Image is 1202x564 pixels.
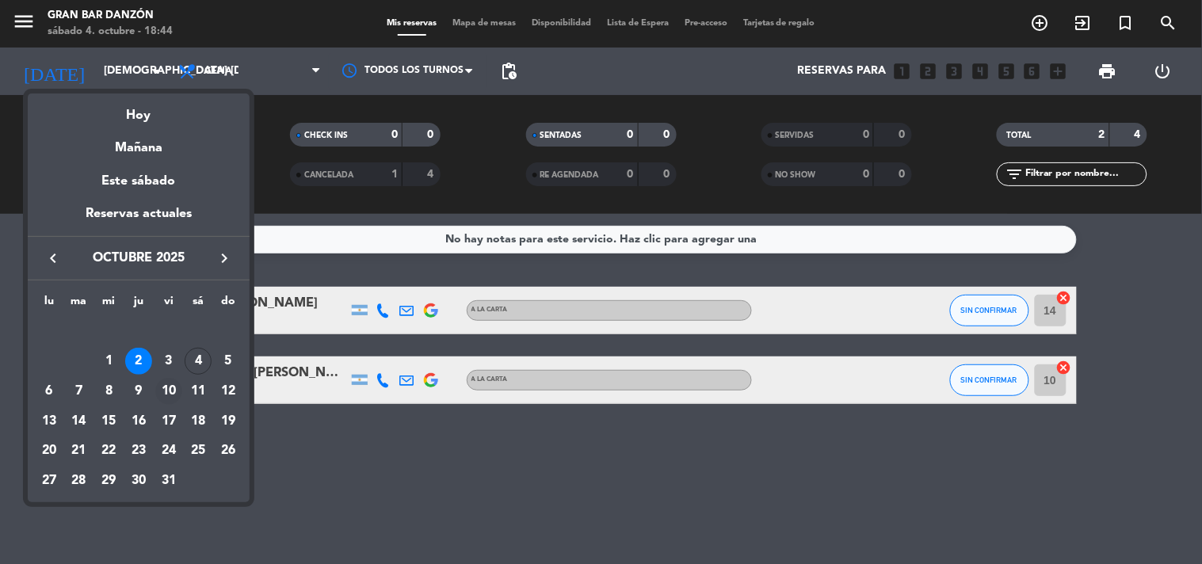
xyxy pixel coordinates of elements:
td: 26 de octubre de 2025 [213,436,243,466]
div: 28 [66,467,93,494]
div: 4 [185,348,212,375]
div: Hoy [28,93,250,126]
td: 15 de octubre de 2025 [93,406,124,436]
div: 5 [215,348,242,375]
div: 31 [155,467,182,494]
td: 6 de octubre de 2025 [34,376,64,406]
td: 2 de octubre de 2025 [124,346,154,376]
i: keyboard_arrow_left [44,249,63,268]
div: 8 [95,378,122,405]
td: 9 de octubre de 2025 [124,376,154,406]
span: octubre 2025 [67,248,210,269]
td: 5 de octubre de 2025 [213,346,243,376]
div: 27 [36,467,63,494]
button: keyboard_arrow_left [39,248,67,269]
div: 30 [125,467,152,494]
th: martes [64,292,94,317]
div: 18 [185,408,212,435]
div: 9 [125,378,152,405]
div: 26 [215,437,242,464]
div: Mañana [28,126,250,158]
th: lunes [34,292,64,317]
th: domingo [213,292,243,317]
td: 22 de octubre de 2025 [93,436,124,466]
td: 3 de octubre de 2025 [154,346,184,376]
div: 24 [155,437,182,464]
td: 31 de octubre de 2025 [154,466,184,496]
div: Reservas actuales [28,204,250,236]
div: 19 [215,408,242,435]
div: 23 [125,437,152,464]
div: 16 [125,408,152,435]
div: 15 [95,408,122,435]
div: 11 [185,378,212,405]
td: 7 de octubre de 2025 [64,376,94,406]
div: 25 [185,437,212,464]
td: 25 de octubre de 2025 [184,436,214,466]
td: 1 de octubre de 2025 [93,346,124,376]
td: 13 de octubre de 2025 [34,406,64,436]
div: 17 [155,408,182,435]
td: 10 de octubre de 2025 [154,376,184,406]
td: 12 de octubre de 2025 [213,376,243,406]
td: 29 de octubre de 2025 [93,466,124,496]
td: OCT. [34,317,243,347]
td: 24 de octubre de 2025 [154,436,184,466]
td: 20 de octubre de 2025 [34,436,64,466]
th: miércoles [93,292,124,317]
div: 3 [155,348,182,375]
td: 28 de octubre de 2025 [64,466,94,496]
td: 23 de octubre de 2025 [124,436,154,466]
td: 17 de octubre de 2025 [154,406,184,436]
th: sábado [184,292,214,317]
th: viernes [154,292,184,317]
td: 19 de octubre de 2025 [213,406,243,436]
td: 30 de octubre de 2025 [124,466,154,496]
div: 29 [95,467,122,494]
div: 2 [125,348,152,375]
button: keyboard_arrow_right [210,248,238,269]
th: jueves [124,292,154,317]
td: 4 de octubre de 2025 [184,346,214,376]
div: 12 [215,378,242,405]
i: keyboard_arrow_right [215,249,234,268]
div: 6 [36,378,63,405]
div: 21 [66,437,93,464]
div: 22 [95,437,122,464]
td: 8 de octubre de 2025 [93,376,124,406]
td: 18 de octubre de 2025 [184,406,214,436]
div: 1 [95,348,122,375]
td: 21 de octubre de 2025 [64,436,94,466]
div: 13 [36,408,63,435]
td: 16 de octubre de 2025 [124,406,154,436]
div: Este sábado [28,159,250,204]
td: 14 de octubre de 2025 [64,406,94,436]
div: 14 [66,408,93,435]
td: 11 de octubre de 2025 [184,376,214,406]
div: 10 [155,378,182,405]
div: 20 [36,437,63,464]
div: 7 [66,378,93,405]
td: 27 de octubre de 2025 [34,466,64,496]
